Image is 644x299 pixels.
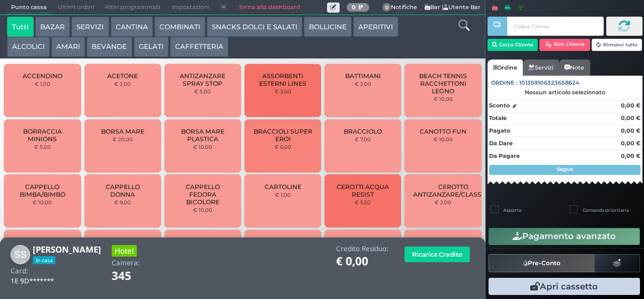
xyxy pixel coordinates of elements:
[107,72,138,80] span: ACETONE
[112,259,140,267] h4: Camera:
[336,255,388,268] h1: € 0,00
[583,207,629,213] label: Comanda prioritaria
[275,88,291,94] small: € 3,00
[355,199,371,205] small: € 5,50
[523,59,559,76] a: Servizi
[101,128,144,135] span: BORSA MARE
[232,1,305,15] a: Torna alla dashboard
[592,39,642,51] button: Rimuovi tutto
[489,101,510,110] strong: Sconto
[194,88,211,94] small: € 5,00
[173,183,233,206] span: CAPPELLO FEDORA BICOLORE
[434,96,453,102] small: € 10,00
[345,72,381,80] span: BATTIMANI
[112,270,159,282] h1: 345
[253,128,313,143] span: BRACCIOLI SUPER EROI
[434,136,453,142] small: € 10,00
[100,1,166,15] span: Ritiri programmati
[11,245,30,265] img: SIMONA SAVOLDI
[71,17,109,37] button: SERVIZI
[488,89,642,96] div: Nessun articolo selezionato
[489,114,507,122] strong: Totale
[489,152,520,159] strong: Da Pagare
[489,254,595,272] button: Pre-Conto
[557,166,573,172] strong: Segue
[7,17,34,37] button: Tutti
[33,244,101,255] b: [PERSON_NAME]
[413,72,473,95] span: BEACH TENNIS RACCHETTONI LEGNO
[114,199,131,205] small: € 9,00
[507,17,603,36] input: Codice Cliente
[154,17,205,37] button: COMBINATI
[170,37,228,57] button: CAFFETTERIA
[51,37,85,57] button: AMARI
[559,59,590,76] a: Note
[33,256,55,264] span: In casa
[503,207,522,213] label: Asporto
[344,128,382,135] span: BRACCIOLO
[166,1,215,15] span: Impostazioni
[253,72,313,87] span: ASSORBENTI ESTERNI LINES
[134,37,169,57] button: GELATI
[34,144,51,150] small: € 5,00
[114,81,131,87] small: € 2,00
[173,128,233,143] span: BORSA MARE PLASTICA
[352,4,356,11] b: 0
[33,199,52,205] small: € 10,00
[87,37,132,57] button: BEVANDE
[420,128,466,135] span: CANOTTO FUN
[489,127,510,134] strong: Pagato
[621,152,640,159] strong: 0,00 €
[93,183,152,198] span: CAPPELLO DONNA
[519,79,580,87] span: 101359106323658624
[488,39,538,51] button: Cerca Cliente
[52,1,100,15] span: Ultimi ordini
[489,140,513,147] strong: Da Dare
[489,278,640,295] button: Apri cassetto
[489,228,640,245] button: Pagamento avanzato
[405,247,470,262] button: Ricarica Credito
[193,207,212,213] small: € 10,00
[11,267,28,275] h4: Card:
[275,144,291,150] small: € 6,00
[265,183,301,191] span: CARTOLINE
[13,128,72,143] span: BORRACCIA MINIONS
[13,183,72,198] span: CAPPELLO BIMBA/BIMBO
[539,39,590,51] button: Rim. Cliente
[113,136,133,142] small: € 20,00
[112,245,137,257] h3: Hotel
[353,17,398,37] button: APERITIVI
[111,17,153,37] button: CANTINA
[23,72,62,80] span: ACCENDINO
[7,37,50,57] button: ALCOLICI
[207,17,302,37] button: SNACKS DOLCI E SALATI
[621,102,640,109] strong: 0,00 €
[355,136,371,142] small: € 7,00
[275,192,291,198] small: € 1,00
[355,81,371,87] small: € 2,00
[413,183,493,198] span: CEROTTO ANTIZANZARE/CLASSICO
[193,144,212,150] small: € 10,00
[333,183,393,198] span: CEROTTI ACQUA RESIST
[35,81,50,87] small: € 1,00
[6,1,52,15] span: Punto cassa
[336,245,388,253] h4: Credito Residuo:
[173,72,233,87] span: ANTIZANZARE SPRAY STOP
[488,59,523,76] a: Ordine
[621,114,640,122] strong: 0,00 €
[621,140,640,147] strong: 0,00 €
[435,199,451,205] small: € 2,00
[304,17,352,37] button: BOLLICINE
[491,79,518,87] span: Ordine :
[621,127,640,134] strong: 0,00 €
[35,17,70,37] button: BAZAR
[382,3,391,12] span: 0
